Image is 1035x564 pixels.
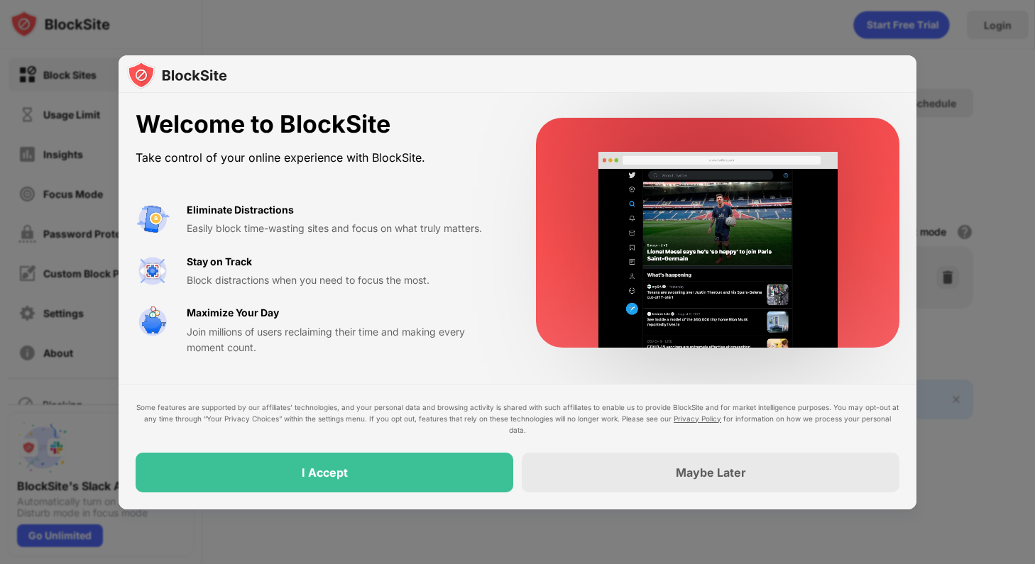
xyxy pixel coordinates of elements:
img: value-focus.svg [136,254,170,288]
div: Maximize Your Day [187,305,279,321]
div: Stay on Track [187,254,252,270]
a: Privacy Policy [674,414,721,423]
iframe: Sign in with Google Dialog [743,14,1021,160]
div: Maybe Later [676,465,746,480]
div: I Accept [302,465,348,480]
img: logo-blocksite.svg [127,61,227,89]
div: Eliminate Distractions [187,202,294,218]
div: Easily block time-wasting sites and focus on what truly matters. [187,221,502,236]
div: Block distractions when you need to focus the most. [187,272,502,288]
div: Join millions of users reclaiming their time and making every moment count. [187,324,502,356]
div: Some features are supported by our affiliates’ technologies, and your personal data and browsing ... [136,402,899,436]
div: Take control of your online experience with BlockSite. [136,148,502,168]
div: Welcome to BlockSite [136,110,502,139]
img: value-safe-time.svg [136,305,170,339]
img: value-avoid-distractions.svg [136,202,170,236]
